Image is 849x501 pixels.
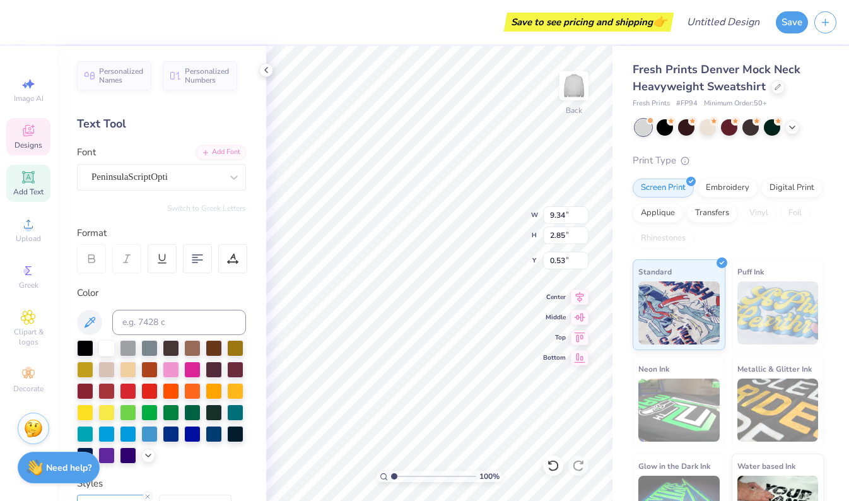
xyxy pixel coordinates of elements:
[479,471,500,482] span: 100 %
[737,362,812,375] span: Metallic & Glitter Ink
[704,98,767,109] span: Minimum Order: 50 +
[77,476,246,491] div: Styles
[112,310,246,335] input: e.g. 7428 c
[638,362,669,375] span: Neon Ink
[13,384,44,394] span: Decorate
[6,327,50,347] span: Clipart & logos
[677,9,770,35] input: Untitled Design
[14,93,44,103] span: Image AI
[77,226,247,240] div: Format
[761,179,823,197] div: Digital Print
[167,203,246,213] button: Switch to Greek Letters
[185,67,230,85] span: Personalized Numbers
[737,379,819,442] img: Metallic & Glitter Ink
[77,145,96,160] label: Font
[638,265,672,278] span: Standard
[99,67,144,85] span: Personalized Names
[16,233,41,244] span: Upload
[543,293,566,302] span: Center
[653,14,667,29] span: 👉
[741,204,776,223] div: Vinyl
[543,313,566,322] span: Middle
[77,115,246,133] div: Text Tool
[633,204,683,223] div: Applique
[633,98,670,109] span: Fresh Prints
[687,204,737,223] div: Transfers
[561,73,587,98] img: Back
[776,11,808,33] button: Save
[698,179,758,197] div: Embroidery
[77,286,246,300] div: Color
[633,153,824,168] div: Print Type
[13,187,44,197] span: Add Text
[633,62,800,94] span: Fresh Prints Denver Mock Neck Heavyweight Sweatshirt
[676,98,698,109] span: # FP94
[638,459,710,473] span: Glow in the Dark Ink
[15,140,42,150] span: Designs
[633,229,694,248] div: Rhinestones
[196,145,246,160] div: Add Font
[543,333,566,342] span: Top
[566,105,582,116] div: Back
[737,459,795,473] span: Water based Ink
[638,379,720,442] img: Neon Ink
[507,13,670,32] div: Save to see pricing and shipping
[737,265,764,278] span: Puff Ink
[638,281,720,345] img: Standard
[780,204,810,223] div: Foil
[737,281,819,345] img: Puff Ink
[19,280,38,290] span: Greek
[633,179,694,197] div: Screen Print
[543,353,566,362] span: Bottom
[46,462,91,474] strong: Need help?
